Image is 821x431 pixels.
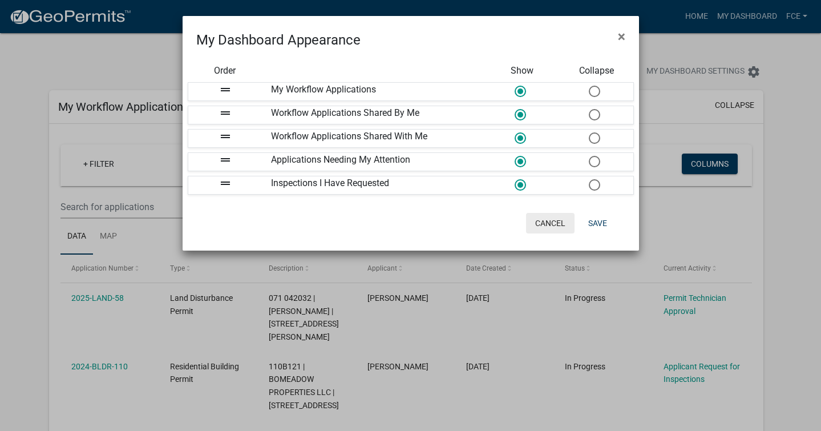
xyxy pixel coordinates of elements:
div: Applications Needing My Attention [262,153,485,171]
span: × [618,29,625,45]
button: Save [579,213,616,233]
i: drag_handle [219,83,232,96]
div: Show [485,64,559,78]
i: drag_handle [219,106,232,120]
div: Workflow Applications Shared With Me [262,130,485,147]
i: drag_handle [219,176,232,190]
div: Workflow Applications Shared By Me [262,106,485,124]
i: drag_handle [219,130,232,143]
button: Close [609,21,634,53]
button: Cancel [526,213,575,233]
h4: My Dashboard Appearance [196,30,361,50]
div: My Workflow Applications [262,83,485,100]
div: Collapse [559,64,633,78]
i: drag_handle [219,153,232,167]
div: Order [188,64,262,78]
div: Inspections I Have Requested [262,176,485,194]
